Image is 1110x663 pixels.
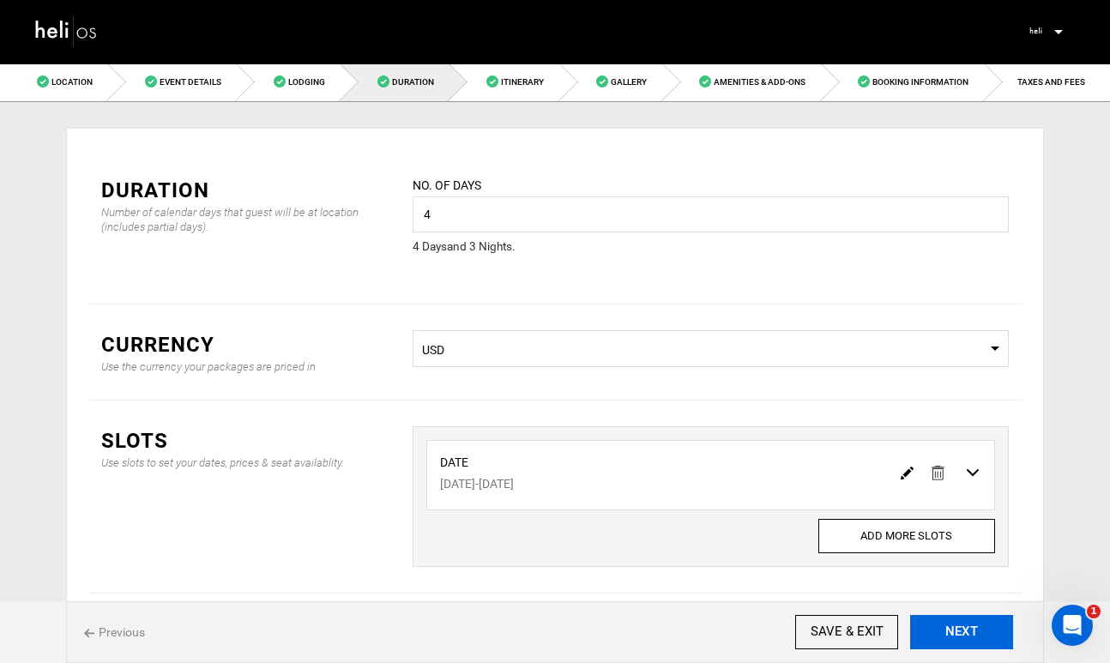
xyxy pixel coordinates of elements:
[901,467,914,479] img: edit.svg
[160,77,221,87] span: Event Details
[1023,18,1048,44] img: 7b8205e9328a03c7eaaacec4a25d2b25.jpeg
[51,77,93,87] span: Location
[506,239,512,253] span: s
[1052,605,1093,646] iframe: Intercom live chat
[440,454,603,471] label: Date
[818,519,995,553] input: ADD MORE SLOTS
[413,239,516,253] span: 4 Day and 3 Night .
[101,426,387,455] div: Slots
[1017,77,1085,87] span: TAXES AND FEES
[422,341,999,359] span: USD
[101,455,344,470] div: Use slots to set your dates, prices & seat availablity.
[795,615,898,649] input: SAVE & EXIT
[1087,605,1101,618] span: 1
[910,615,1013,649] button: NEXT
[84,624,145,641] span: Previous
[101,205,387,234] div: Number of calendar days that guest will be at location (includes partial days).
[413,196,1009,232] input: No. Of Days
[872,77,968,87] span: Booking Information
[288,77,325,87] span: Lodging
[714,77,805,87] span: Amenities & Add-Ons
[441,239,447,253] span: s
[101,330,387,359] div: Currency
[392,77,434,87] span: Duration
[101,359,316,374] div: Use the currency your packages are priced in
[101,176,387,205] div: Duration
[34,12,99,50] img: heli-logo
[413,330,1009,367] span: Select box activate
[611,77,647,87] span: Gallery
[413,177,481,194] label: No. of days
[501,77,544,87] span: Itinerary
[84,629,94,638] img: back%20icon.svg
[440,477,475,491] span: [DATE]
[932,466,944,480] img: delete.svg
[962,465,981,481] img: down-collapse.svg
[427,454,616,492] div: -
[479,477,514,491] span: [DATE]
